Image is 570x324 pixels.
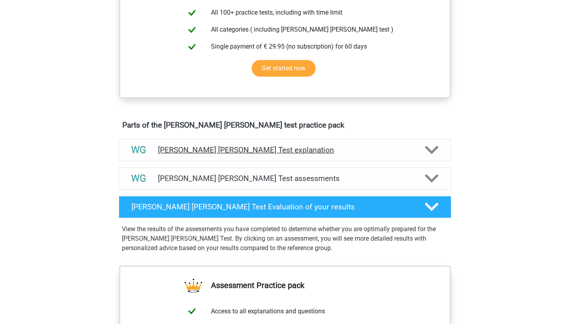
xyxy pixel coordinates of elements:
img: watson glaser test assessments [129,168,149,188]
h4: [PERSON_NAME] [PERSON_NAME] Test assessments [158,174,412,183]
a: assessments [PERSON_NAME] [PERSON_NAME] Test assessments [116,168,454,190]
img: watson glaser test explanations [129,140,149,160]
a: explanations [PERSON_NAME] [PERSON_NAME] Test explanation [116,139,454,161]
a: Get started now [252,60,315,77]
h4: [PERSON_NAME] [PERSON_NAME] Test explanation [158,145,412,154]
p: View the results of the assessments you have completed to determine whether you are optimally pre... [122,224,448,253]
h4: Parts of the [PERSON_NAME] [PERSON_NAME] test practice pack [122,121,448,130]
a: [PERSON_NAME] [PERSON_NAME] Test Evaluation of your results [116,196,454,218]
h4: [PERSON_NAME] [PERSON_NAME] Test Evaluation of your results [131,202,412,211]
